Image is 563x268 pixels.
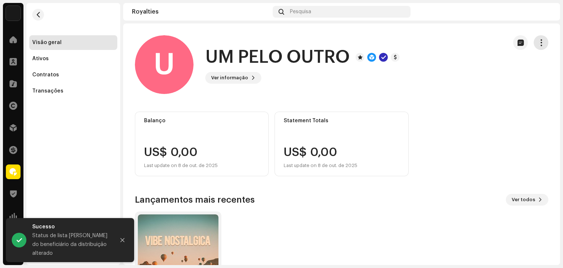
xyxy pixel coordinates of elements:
[32,40,62,46] div: Visão geral
[540,6,551,18] img: d5fcb490-8619-486f-abee-f37e7aa619ed
[284,161,357,170] div: Last update on 8 de out. de 2025
[290,9,311,15] span: Pesquisa
[132,9,270,15] div: Royalties
[32,231,109,258] div: Status de lista [PERSON_NAME] do beneficiário da distribuição alterado
[29,35,117,50] re-m-nav-item: Visão geral
[29,68,117,82] re-m-nav-item: Contratos
[284,118,399,124] div: Statement Totals
[32,222,109,231] div: Sucesso
[275,112,408,176] re-o-card-value: Statement Totals
[205,72,261,84] button: Ver informação
[205,46,350,69] h1: UM PELO OUTRO
[135,194,255,206] h3: Lançamentos mais recentes
[506,194,548,206] button: Ver todos
[32,56,49,62] div: Ativos
[115,233,130,247] button: Close
[32,88,63,94] div: Transações
[144,118,260,124] div: Balanço
[135,35,194,94] div: U
[135,112,269,176] re-o-card-value: Balanço
[211,70,248,85] span: Ver informação
[144,161,218,170] div: Last update on 8 de out. de 2025
[6,6,21,21] img: cd9a510e-9375-452c-b98b-71401b54d8f9
[512,192,535,207] span: Ver todos
[29,84,117,98] re-m-nav-item: Transações
[29,51,117,66] re-m-nav-item: Ativos
[32,72,59,78] div: Contratos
